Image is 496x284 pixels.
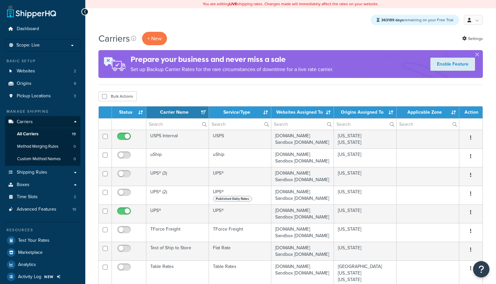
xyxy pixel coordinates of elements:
span: 2 [74,194,76,200]
div: Manage Shipping [5,109,80,114]
a: Test Your Rates [5,235,80,246]
b: LIVE [229,1,237,7]
a: All Carriers 19 [5,128,80,140]
li: Origins [5,78,80,90]
td: UPS® (2) [146,186,209,204]
span: Websites [17,68,35,74]
td: TForce Freight [209,223,272,242]
li: Websites [5,65,80,77]
th: Service/Type: activate to sort column ascending [209,106,272,118]
td: [DOMAIN_NAME] Sandbox [DOMAIN_NAME] [271,242,334,260]
th: Applicable Zone: activate to sort column ascending [397,106,459,118]
span: Test Your Rates [18,238,50,243]
td: UPS® [209,204,272,223]
strong: 363189 days [381,17,404,23]
a: Boxes [5,179,80,191]
td: UPS® (3) [146,167,209,186]
span: Shipping Rules [17,170,47,175]
input: Search [271,119,334,130]
td: Flat Rate [209,242,272,260]
span: 0 [73,144,76,149]
td: [US_STATE] [334,242,397,260]
td: [US_STATE] [334,167,397,186]
th: Carrier Name: activate to sort column ascending [146,106,209,118]
td: [DOMAIN_NAME] Sandbox [DOMAIN_NAME] [271,167,334,186]
td: [US_STATE] [334,204,397,223]
li: Time Slots [5,191,80,203]
td: UPS® [209,186,272,204]
span: 0 [73,156,76,162]
span: 9 [74,81,76,86]
span: 2 [74,68,76,74]
span: Dashboard [17,26,39,32]
span: Marketplace [18,250,43,256]
a: Marketplace [5,247,80,258]
span: All Carriers [17,131,38,137]
a: Advanced Features 10 [5,203,80,216]
a: ShipperHQ Home [7,5,56,18]
a: Dashboard [5,23,80,35]
li: Carriers [5,116,80,166]
td: USPS [209,130,272,148]
li: Custom Method Names [5,153,80,165]
td: [US_STATE] [334,223,397,242]
a: Enable Feature [430,58,475,71]
td: [US_STATE] [US_STATE] [334,130,397,148]
input: Search [397,119,459,130]
a: Activity Log NEW [5,271,80,283]
a: Analytics [5,259,80,271]
td: [DOMAIN_NAME] Sandbox [DOMAIN_NAME] [271,223,334,242]
div: Resources [5,227,80,233]
img: ad-rules-rateshop-fe6ec290ccb7230408bd80ed9643f0289d75e0ffd9eb532fc0e269fcd187b520.png [98,50,131,78]
h1: Carriers [98,32,130,45]
span: 19 [72,131,76,137]
input: Search [146,119,209,130]
a: Pickup Locations 3 [5,90,80,102]
span: Method Merging Rules [17,144,58,149]
span: Advanced Features [17,207,56,212]
input: Search [334,119,396,130]
span: Custom Method Names [17,156,61,162]
span: Activity Log [18,274,41,280]
td: UPS® [209,167,272,186]
td: TForce Freight [146,223,209,242]
span: Origins [17,81,31,86]
div: remaining on your Free Trial [371,15,459,25]
th: Status: activate to sort column ascending [112,106,146,118]
td: [US_STATE] [334,148,397,167]
a: Carriers [5,116,80,128]
span: Published Daily Rates [213,196,252,202]
td: [DOMAIN_NAME] Sandbox [DOMAIN_NAME] [271,204,334,223]
td: [DOMAIN_NAME] Sandbox [DOMAIN_NAME] [271,186,334,204]
th: Origins Assigned To: activate to sort column ascending [334,106,397,118]
button: Bulk Actions [98,91,137,101]
span: Analytics [18,262,36,268]
li: Advanced Features [5,203,80,216]
td: [US_STATE] [334,186,397,204]
td: Test of Ship to Store [146,242,209,260]
th: Action [459,106,483,118]
span: Carriers [17,119,33,125]
input: Search [209,119,271,130]
th: Websites Assigned To: activate to sort column ascending [271,106,334,118]
a: Settings [462,34,483,43]
td: uShip [146,148,209,167]
span: Pickup Locations [17,93,51,99]
a: Custom Method Names 0 [5,153,80,165]
td: USPS Internal [146,130,209,148]
span: Time Slots [17,194,38,200]
button: + New [142,32,167,45]
h4: Prepare your business and never miss a sale [131,54,333,65]
a: Shipping Rules [5,166,80,179]
span: NEW [44,274,54,279]
li: Activity Log [5,271,80,283]
span: Scope: Live [16,43,40,48]
td: UPS® [146,204,209,223]
a: Origins 9 [5,78,80,90]
span: Boxes [17,182,30,188]
a: Websites 2 [5,65,80,77]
